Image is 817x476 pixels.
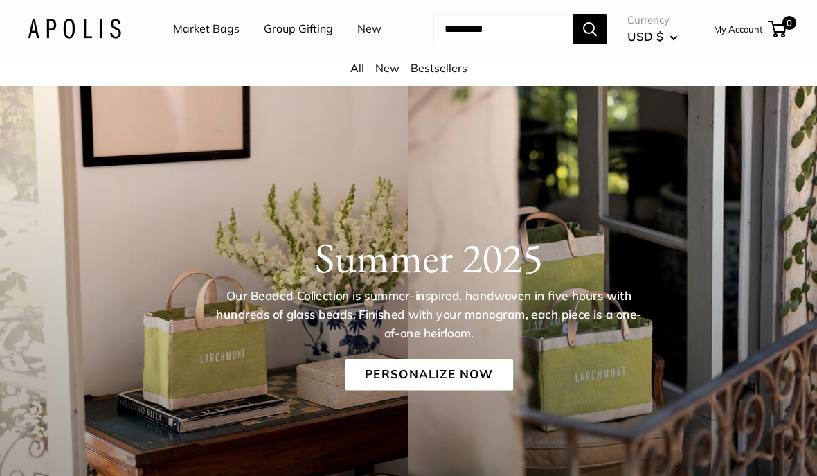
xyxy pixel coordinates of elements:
a: Market Bags [173,19,240,39]
button: USD $ [627,26,678,48]
a: 0 [769,21,787,37]
span: 0 [782,16,796,30]
a: My Account [714,21,763,37]
a: Bestsellers [411,61,467,75]
span: USD $ [627,29,663,44]
a: All [350,61,364,75]
a: New [375,61,399,75]
a: Personalize Now [345,359,512,391]
h1: Summer 2025 [67,232,791,282]
input: Search... [433,14,573,44]
p: Our Beaded Collection is summer-inspired, handwoven in five hours with hundreds of glass beads. F... [215,287,643,342]
a: New [357,19,381,39]
img: Apolis [28,19,121,39]
a: Group Gifting [264,19,333,39]
span: Currency [627,10,678,30]
button: Search [573,14,607,44]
